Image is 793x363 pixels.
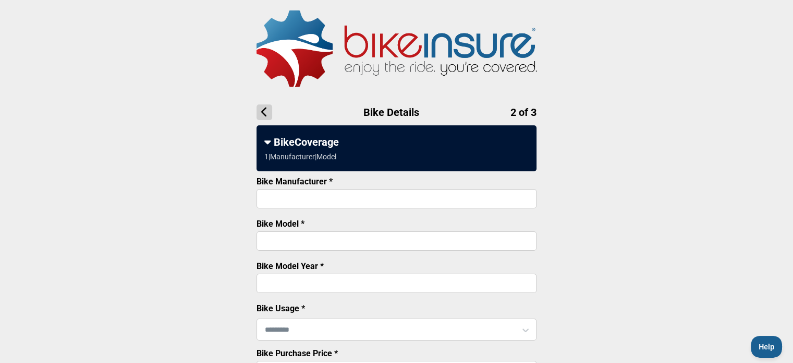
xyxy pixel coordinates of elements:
[751,336,783,358] iframe: Toggle Customer Support
[257,219,304,229] label: Bike Model *
[257,261,324,271] label: Bike Model Year *
[257,177,333,186] label: Bike Manufacturer *
[264,136,529,148] div: BikeCoverage
[264,153,336,161] div: 1 | Manufacturer | Model
[257,104,536,120] h1: Bike Details
[257,348,338,358] label: Bike Purchase Price *
[510,106,536,119] span: 2 of 3
[257,303,305,313] label: Bike Usage *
